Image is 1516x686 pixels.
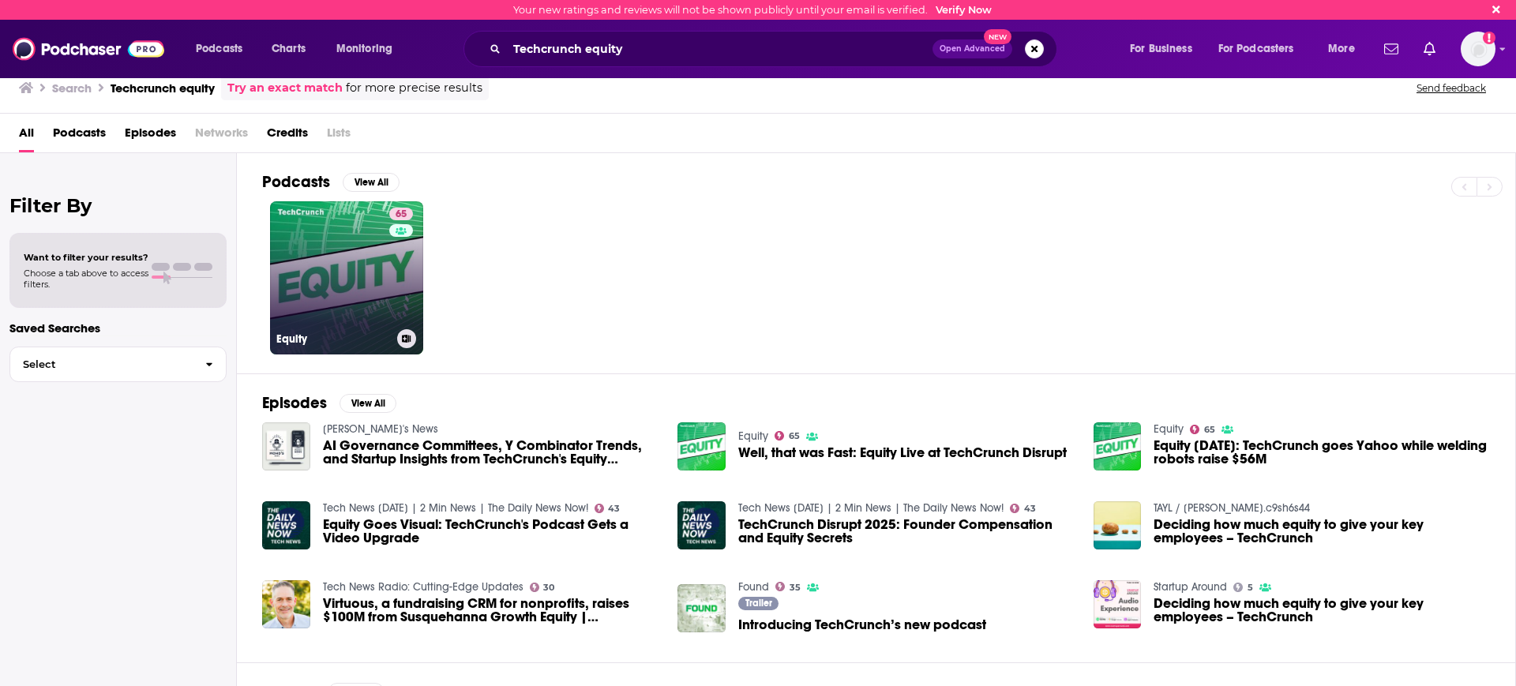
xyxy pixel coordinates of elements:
[262,580,310,628] a: Virtuous, a fundraising CRM for nonprofits, raises $100M from Susquehanna Growth Equity | TechCrunch
[262,172,400,192] a: PodcastsView All
[936,4,992,16] a: Verify Now
[1154,597,1490,624] a: Deciding how much equity to give your key employees – TechCrunch
[389,208,413,220] a: 65
[677,584,726,632] img: Introducing TechCrunch’s new podcast
[1154,439,1490,466] span: Equity [DATE]: TechCrunch goes Yahoo while welding robots raise $56M
[1378,36,1405,62] a: Show notifications dropdown
[261,36,315,62] a: Charts
[1154,422,1184,436] a: Equity
[1461,32,1495,66] button: Show profile menu
[276,332,391,346] h3: Equity
[270,201,423,354] a: 65Equity
[1130,38,1192,60] span: For Business
[738,518,1075,545] span: TechCrunch Disrupt 2025: Founder Compensation and Equity Secrets
[9,194,227,217] h2: Filter By
[262,172,330,192] h2: Podcasts
[1024,505,1036,512] span: 43
[1094,501,1142,549] img: Deciding how much equity to give your key employees – TechCrunch
[53,120,106,152] a: Podcasts
[738,618,986,632] a: Introducing TechCrunch’s new podcast
[262,501,310,549] img: Equity Goes Visual: TechCrunch's Podcast Gets a Video Upgrade
[738,446,1067,459] a: Well, that was Fast: Equity Live at TechCrunch Disrupt
[1094,422,1142,470] img: Equity Monday: TechCrunch goes Yahoo while welding robots raise $56M
[323,501,588,515] a: Tech News Today | 2 Min News | The Daily News Now!
[336,38,392,60] span: Monitoring
[738,501,1004,515] a: Tech News Today | 2 Min News | The Daily News Now!
[530,583,555,592] a: 30
[343,173,400,192] button: View All
[745,598,772,608] span: Trailer
[677,422,726,470] img: Well, that was Fast: Equity Live at TechCrunch Disrupt
[262,422,310,470] img: AI Governance Committees, Y Combinator Trends, and Startup Insights from TechCrunch's Equity Podcast
[1154,580,1227,594] a: Startup Around
[327,120,351,152] span: Lists
[789,433,800,440] span: 65
[262,393,327,413] h2: Episodes
[195,120,248,152] span: Networks
[940,45,1005,53] span: Open Advanced
[608,505,620,512] span: 43
[267,120,308,152] a: Credits
[13,34,164,64] img: Podchaser - Follow, Share and Rate Podcasts
[738,429,768,443] a: Equity
[1218,38,1294,60] span: For Podcasters
[396,207,407,223] span: 65
[1094,580,1142,628] img: Deciding how much equity to give your key employees – TechCrunch
[262,393,396,413] a: EpisodesView All
[775,431,800,440] a: 65
[1154,518,1490,545] a: Deciding how much equity to give your key employees – TechCrunch
[323,422,438,436] a: Mohd's News
[1154,501,1310,515] a: TAYL / chadwhitaker.c9sh6s44
[1208,36,1317,62] button: open menu
[595,504,621,513] a: 43
[24,252,148,263] span: Want to filter your results?
[1328,38,1355,60] span: More
[1317,36,1375,62] button: open menu
[323,597,659,624] a: Virtuous, a fundraising CRM for nonprofits, raises $100M from Susquehanna Growth Equity | TechCrunch
[125,120,176,152] a: Episodes
[323,518,659,545] a: Equity Goes Visual: TechCrunch's Podcast Gets a Video Upgrade
[52,81,92,96] h3: Search
[323,580,523,594] a: Tech News Radio: Cutting-Edge Updates
[1119,36,1212,62] button: open menu
[111,81,215,96] h3: Techcrunch equity
[9,321,227,336] p: Saved Searches
[227,79,343,97] a: Try an exact match
[196,38,242,60] span: Podcasts
[272,38,306,60] span: Charts
[932,39,1012,58] button: Open AdvancedNew
[738,580,769,594] a: Found
[323,439,659,466] a: AI Governance Committees, Y Combinator Trends, and Startup Insights from TechCrunch's Equity Podcast
[790,584,801,591] span: 35
[1190,425,1215,434] a: 65
[478,31,1072,67] div: Search podcasts, credits, & more...
[19,120,34,152] a: All
[1204,426,1215,433] span: 65
[1417,36,1442,62] a: Show notifications dropdown
[543,584,554,591] span: 30
[1233,583,1253,592] a: 5
[1483,32,1495,44] svg: Email not verified
[1248,584,1253,591] span: 5
[185,36,263,62] button: open menu
[677,501,726,549] img: TechCrunch Disrupt 2025: Founder Compensation and Equity Secrets
[325,36,413,62] button: open menu
[775,582,801,591] a: 35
